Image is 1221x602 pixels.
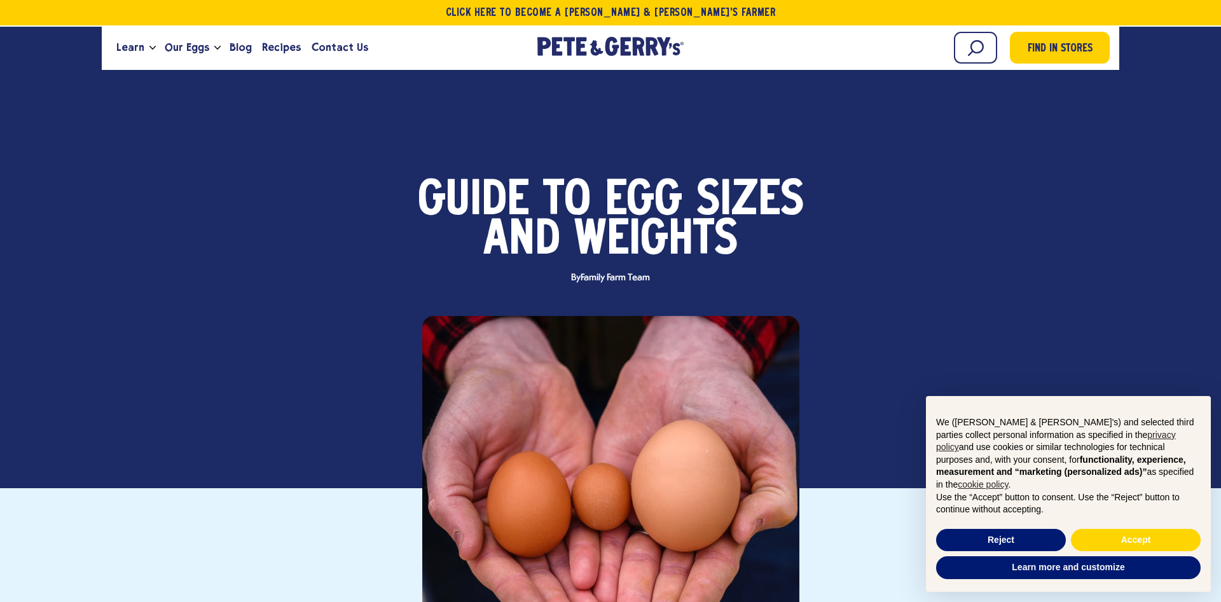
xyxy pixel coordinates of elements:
span: Recipes [262,39,301,55]
a: Our Eggs [160,31,214,65]
button: Reject [936,529,1066,552]
p: Use the “Accept” button to consent. Use the “Reject” button to continue without accepting. [936,491,1201,516]
a: Recipes [257,31,306,65]
span: By [565,273,656,283]
span: and [483,221,560,261]
span: Blog [230,39,252,55]
span: Guide [418,182,529,221]
a: Find in Stores [1010,32,1110,64]
a: Blog [224,31,257,65]
a: Learn [111,31,149,65]
span: Contact Us [312,39,368,55]
button: Accept [1071,529,1201,552]
button: Open the dropdown menu for Our Eggs [214,46,221,50]
a: Contact Us [307,31,373,65]
span: Our Eggs [165,39,209,55]
span: Egg [605,182,682,221]
span: Family Farm Team [581,273,650,283]
span: Sizes [696,182,804,221]
button: Learn more and customize [936,556,1201,579]
button: Open the dropdown menu for Learn [149,46,156,50]
p: We ([PERSON_NAME] & [PERSON_NAME]'s) and selected third parties collect personal information as s... [936,416,1201,491]
div: Notice [916,386,1221,602]
span: Weights [574,221,738,261]
a: cookie policy [958,479,1008,489]
input: Search [954,32,997,64]
span: Find in Stores [1028,41,1093,58]
span: to [543,182,591,221]
span: Learn [116,39,144,55]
